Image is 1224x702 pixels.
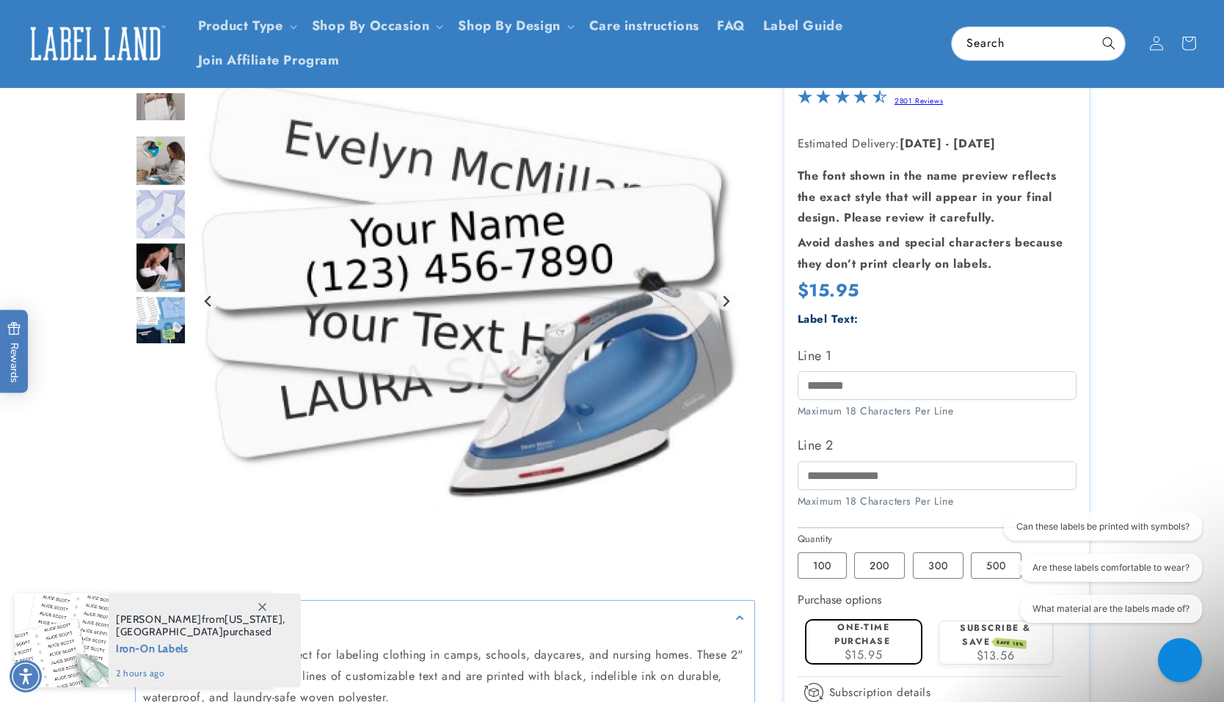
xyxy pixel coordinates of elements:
label: Line 2 [798,434,1077,457]
span: [PERSON_NAME] [116,613,202,626]
label: 100 [798,552,847,579]
span: Care instructions [589,18,699,34]
div: Maximum 18 Characters Per Line [798,403,1077,419]
label: Line 1 [798,344,1077,368]
img: Iron-On Labels - Label Land [135,296,186,347]
div: Go to slide 9 [135,296,186,347]
p: Estimated Delivery: [798,134,1077,155]
div: Maximum 18 Characters Per Line [798,494,1077,509]
span: [GEOGRAPHIC_DATA] [116,625,223,638]
label: Purchase options [798,591,881,608]
span: [US_STATE] [225,613,283,626]
summary: Shop By Design [449,9,580,43]
span: from , purchased [116,613,285,638]
button: Previous slide [199,291,219,311]
label: 500 [971,552,1021,579]
span: Join Affiliate Program [198,52,340,69]
span: $15.95 [798,277,860,303]
img: null [135,92,186,122]
span: Label Guide [763,18,843,34]
strong: The font shown in the name preview reflects the exact style that will appear in your final design... [798,167,1057,227]
a: Label Guide [754,9,852,43]
label: 300 [913,552,963,579]
strong: - [946,135,950,152]
summary: Description [136,601,754,634]
legend: Quantity [798,532,834,546]
span: Iron-On Labels [116,638,285,657]
a: FAQ [708,9,754,43]
strong: [DATE] [953,135,996,152]
img: Iron-On Labels - Label Land [135,135,186,186]
iframe: Gorgias live chat messenger [1151,633,1209,687]
span: 2 hours ago [116,667,285,680]
label: One-time purchase [834,621,890,648]
span: Rewards [7,321,21,382]
span: $15.95 [845,646,883,663]
img: Label Land [22,21,169,66]
img: Iron-On Labels - Label Land [135,189,186,240]
div: Go to slide 6 [135,135,186,186]
a: Product Type [198,16,283,35]
summary: Shop By Occasion [303,9,450,43]
a: 2801 Reviews - open in a new tab [895,95,943,106]
div: Go to slide 5 [135,81,186,133]
a: Care instructions [580,9,708,43]
a: Shop By Design [458,16,560,35]
label: Label Text: [798,311,859,327]
button: Next slide [716,291,736,311]
span: 4.5-star overall rating [798,93,887,110]
div: Go to slide 7 [135,189,186,240]
summary: Product Type [189,9,303,43]
a: Label Land [17,15,175,72]
iframe: Gorgias live chat conversation starters [983,513,1209,636]
label: 200 [854,552,905,579]
div: Accessibility Menu [10,660,42,692]
a: Join Affiliate Program [189,43,349,78]
label: Subscribe & save [960,621,1031,648]
span: $13.56 [977,647,1015,664]
span: Subscription details [829,684,931,701]
span: FAQ [717,18,746,34]
strong: [DATE] [900,135,942,152]
div: Go to slide 8 [135,242,186,293]
strong: Avoid dashes and special characters because they don’t print clearly on labels. [798,234,1063,272]
span: Shop By Occasion [312,18,430,34]
button: Search [1093,27,1125,59]
img: Iron-On Labels - Label Land [135,242,186,293]
span: SAVE 15% [994,638,1027,650]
